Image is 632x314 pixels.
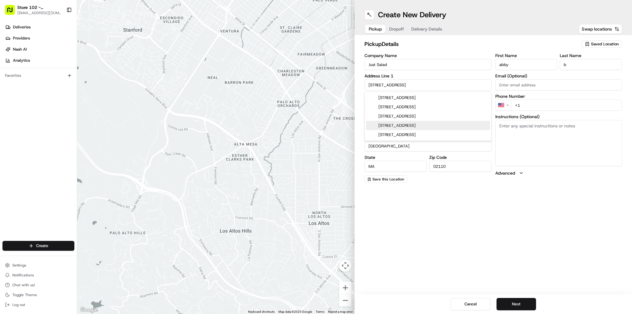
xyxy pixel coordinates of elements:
[366,93,490,102] div: [STREET_ADDRESS]
[581,40,622,48] button: Saved Location
[495,74,622,78] label: Email (Optional)
[429,155,492,159] label: Zip Code
[316,310,324,313] a: Terms
[364,155,427,159] label: State
[497,298,536,310] button: Next
[4,87,50,98] a: 📗Knowledge Base
[364,79,492,90] input: Enter address
[429,161,492,172] input: Enter zip code
[495,170,622,176] button: Advanced
[248,310,275,314] button: Keyboard shortcuts
[369,26,382,32] span: Pickup
[2,271,74,279] button: Notifications
[560,59,622,70] input: Enter last name
[58,89,99,96] span: API Documentation
[50,87,102,98] a: 💻API Documentation
[52,90,57,95] div: 💻
[12,89,47,96] span: Knowledge Base
[12,292,37,297] span: Toggle Theme
[13,47,27,52] span: Nash AI
[364,161,427,172] input: Enter state
[79,306,99,314] img: Google
[411,26,442,32] span: Delivery Details
[2,2,64,17] button: Store 102 - [GEOGRAPHIC_DATA] (Just Salad)[EMAIL_ADDRESS][DOMAIN_NAME]
[12,263,26,268] span: Settings
[2,291,74,299] button: Toggle Theme
[366,130,490,139] div: [STREET_ADDRESS]
[2,33,77,43] a: Providers
[451,298,490,310] button: Cancel
[21,65,78,70] div: We're available if you need us!
[13,35,30,41] span: Providers
[389,26,404,32] span: Dropoff
[2,71,74,81] div: Favorites
[366,121,490,130] div: [STREET_ADDRESS]
[364,40,578,48] h2: pickup Details
[2,300,74,309] button: Log out
[591,41,619,47] span: Saved Location
[366,102,490,112] div: [STREET_ADDRESS]
[328,310,353,313] a: Report a map error
[278,310,312,313] span: Map data ©2025 Google
[495,79,622,90] input: Enter email address
[13,58,30,63] span: Analytics
[6,25,112,35] p: Welcome 👋
[6,6,19,19] img: Nash
[339,282,351,294] button: Zoom in
[13,24,31,30] span: Deliveries
[12,302,25,307] span: Log out
[12,283,35,287] span: Chat with us!
[339,259,351,272] button: Map camera controls
[560,53,622,58] label: Last Name
[6,59,17,70] img: 1736555255976-a54dd68f-1ca7-489b-9aae-adbdc363a1c4
[17,4,61,10] button: Store 102 - [GEOGRAPHIC_DATA] (Just Salad)
[6,90,11,95] div: 📗
[36,243,48,249] span: Create
[364,92,492,141] div: Suggestions
[364,74,492,78] label: Address Line 1
[79,306,99,314] a: Open this area in Google Maps (opens a new window)
[2,56,77,65] a: Analytics
[17,10,61,15] button: [EMAIL_ADDRESS][DOMAIN_NAME]
[339,294,351,307] button: Zoom out
[495,170,515,176] label: Advanced
[372,177,404,182] span: Save this Location
[495,59,558,70] input: Enter first name
[364,176,407,183] button: Save this Location
[2,22,77,32] a: Deliveries
[2,241,74,251] button: Create
[2,281,74,289] button: Chat with us!
[366,112,490,121] div: [STREET_ADDRESS]
[105,61,112,68] button: Start new chat
[364,140,492,151] input: Enter country
[364,59,492,70] input: Enter company name
[2,44,77,54] a: Nash AI
[12,273,34,278] span: Notifications
[495,53,558,58] label: First Name
[364,53,492,58] label: Company Name
[44,104,75,109] a: Powered byPylon
[495,94,622,98] label: Phone Number
[16,40,102,46] input: Clear
[2,261,74,270] button: Settings
[495,114,622,119] label: Instructions (Optional)
[378,10,446,20] h1: Create New Delivery
[579,24,622,34] button: Swap locations
[21,59,101,65] div: Start new chat
[582,26,612,32] span: Swap locations
[61,105,75,109] span: Pylon
[511,100,622,111] input: Enter phone number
